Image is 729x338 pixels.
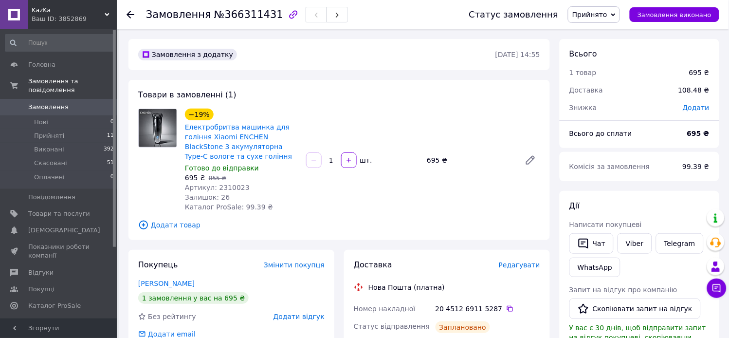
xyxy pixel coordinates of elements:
span: 0 [110,118,114,127]
button: Чат [569,233,614,254]
a: Електробритва машинка для гоління Xiaomi ENCHEN BlackStone 3 акумуляторна Type-C вологе та сухе г... [185,123,292,160]
span: Повідомлення [28,193,75,202]
span: Замовлення [28,103,69,112]
span: Додати товар [138,220,540,230]
span: Головна [28,60,55,69]
span: 695 ₴ [185,174,205,182]
div: 20 4512 6911 5287 [436,304,540,314]
span: Товари в замовленні (1) [138,90,237,99]
button: Замовлення виконано [630,7,719,22]
span: Всього [569,49,597,58]
span: KazKa [32,6,105,15]
div: Заплановано [436,321,491,333]
div: шт. [358,155,373,165]
a: Telegram [656,233,704,254]
span: Покупці [28,285,55,294]
span: Скасовані [34,159,67,168]
span: 0 [110,173,114,182]
span: Замовлення та повідомлення [28,77,117,94]
div: 108.48 ₴ [673,79,715,101]
b: 695 ₴ [687,130,710,137]
span: Доставка [569,86,603,94]
div: 695 ₴ [689,68,710,77]
span: Без рейтингу [148,313,196,320]
span: Знижка [569,104,597,112]
span: Дії [569,201,580,210]
span: Нові [34,118,48,127]
span: 1 товар [569,69,597,76]
span: Статус відправлення [354,322,430,330]
span: Замовлення [146,9,211,20]
span: Номер накладної [354,305,416,313]
span: Показники роботи компанії [28,243,90,260]
span: Каталог ProSale [28,301,81,310]
span: Товари та послуги [28,209,90,218]
div: 695 ₴ [423,153,517,167]
span: Доставка [354,260,392,269]
span: Оплачені [34,173,65,182]
span: Змінити покупця [264,261,325,269]
span: Додати відгук [273,313,325,320]
span: 392 [104,145,114,154]
div: Статус замовлення [469,10,559,19]
a: Редагувати [521,150,540,170]
a: Viber [618,233,652,254]
span: Артикул: 2310023 [185,184,250,191]
span: Прийняті [34,131,64,140]
span: 99.39 ₴ [683,163,710,170]
button: Чат з покупцем [707,279,727,298]
span: Всього до сплати [569,130,632,137]
span: Відгуки [28,268,54,277]
span: Написати покупцеві [569,221,642,228]
div: −19% [185,109,214,120]
input: Пошук [5,34,115,52]
span: Виконані [34,145,64,154]
div: 1 замовлення у вас на 695 ₴ [138,292,249,304]
span: 855 ₴ [209,175,226,182]
time: [DATE] 14:55 [495,51,540,58]
div: Замовлення з додатку [138,49,237,60]
span: Редагувати [499,261,540,269]
span: Прийнято [572,11,607,19]
a: [PERSON_NAME] [138,280,195,287]
span: 51 [107,159,114,168]
span: Комісія за замовлення [569,163,650,170]
span: Залишок: 26 [185,193,230,201]
span: Додати [683,104,710,112]
span: Покупець [138,260,178,269]
div: Повернутися назад [127,10,134,19]
span: [DEMOGRAPHIC_DATA] [28,226,100,235]
span: Запит на відгук про компанію [569,286,677,294]
div: Нова Пошта (платна) [366,282,447,292]
span: №366311431 [214,9,283,20]
span: Каталог ProSale: 99.39 ₴ [185,203,273,211]
span: Замовлення виконано [638,11,711,19]
div: Ваш ID: 3852869 [32,15,117,23]
button: Скопіювати запит на відгук [569,299,701,319]
span: 11 [107,131,114,140]
img: Електробритва машинка для гоління Xiaomi ENCHEN BlackStone 3 акумуляторна Type-C вологе та сухе г... [139,109,177,147]
span: Готово до відправки [185,164,259,172]
a: WhatsApp [569,258,620,277]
